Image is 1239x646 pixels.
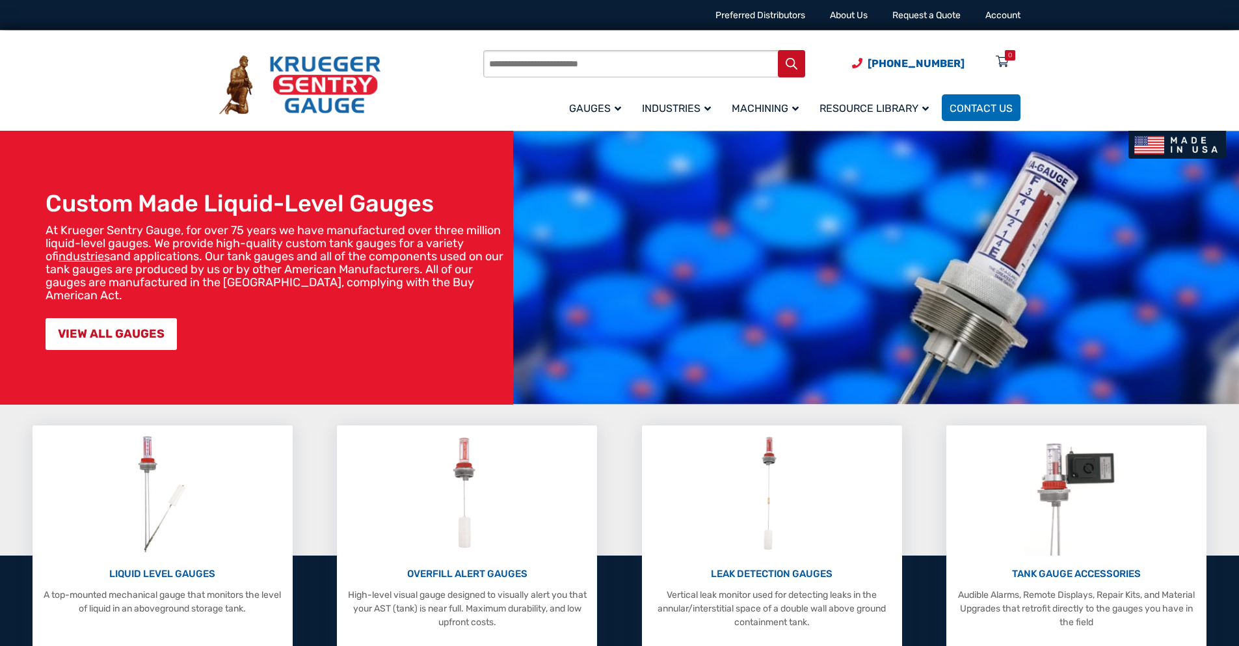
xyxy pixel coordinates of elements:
span: Industries [642,102,711,114]
a: Request a Quote [892,10,961,21]
a: VIEW ALL GAUGES [46,318,177,350]
h1: Custom Made Liquid-Level Gauges [46,189,507,217]
img: Tank Gauge Accessories [1024,432,1129,556]
div: 0 [1008,50,1012,61]
p: High-level visual gauge designed to visually alert you that your AST (tank) is near full. Maximum... [343,588,591,629]
a: Resource Library [812,92,942,123]
a: Account [985,10,1020,21]
a: Preferred Distributors [715,10,805,21]
span: Machining [732,102,799,114]
p: LIQUID LEVEL GAUGES [39,567,286,582]
span: Contact Us [950,102,1013,114]
a: Phone Number (920) 434-8860 [852,55,965,72]
span: Gauges [569,102,621,114]
p: LEAK DETECTION GAUGES [648,567,896,582]
img: bg_hero_bannerksentry [513,131,1239,405]
img: Liquid Level Gauges [127,432,196,556]
a: About Us [830,10,868,21]
span: Resource Library [819,102,929,114]
a: Contact Us [942,94,1020,121]
a: Gauges [561,92,634,123]
p: A top-mounted mechanical gauge that monitors the level of liquid in an aboveground storage tank. [39,588,286,615]
p: At Krueger Sentry Gauge, for over 75 years we have manufactured over three million liquid-level g... [46,224,507,302]
p: Audible Alarms, Remote Displays, Repair Kits, and Material Upgrades that retrofit directly to the... [953,588,1200,629]
a: Industries [634,92,724,123]
img: Krueger Sentry Gauge [219,55,380,115]
p: Vertical leak monitor used for detecting leaks in the annular/interstitial space of a double wall... [648,588,896,629]
a: Machining [724,92,812,123]
a: industries [59,249,110,263]
img: Overfill Alert Gauges [438,432,496,556]
span: [PHONE_NUMBER] [868,57,965,70]
img: Made In USA [1128,131,1226,159]
p: OVERFILL ALERT GAUGES [343,567,591,582]
img: Leak Detection Gauges [746,432,797,556]
p: TANK GAUGE ACCESSORIES [953,567,1200,582]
